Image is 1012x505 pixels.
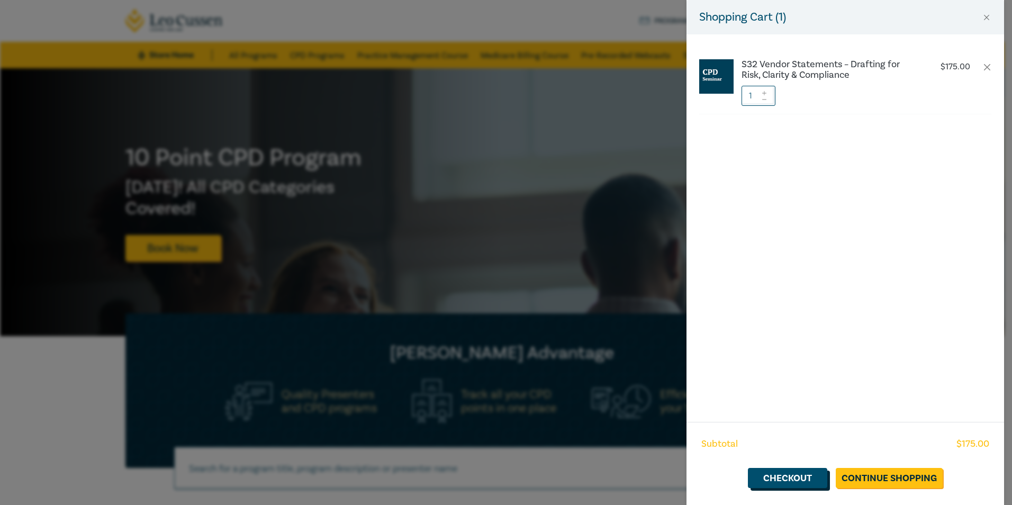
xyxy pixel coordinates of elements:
p: $ 175.00 [941,62,970,72]
a: S32 Vendor Statements – Drafting for Risk, Clarity & Compliance [742,59,917,80]
h5: Shopping Cart ( 1 ) [699,8,786,26]
a: Continue Shopping [836,468,943,488]
input: 1 [742,86,775,106]
button: Close [982,13,991,22]
a: Checkout [748,468,827,488]
span: Subtotal [701,437,738,451]
span: $ 175.00 [956,437,989,451]
img: CPD%20Seminar.jpg [699,59,734,94]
